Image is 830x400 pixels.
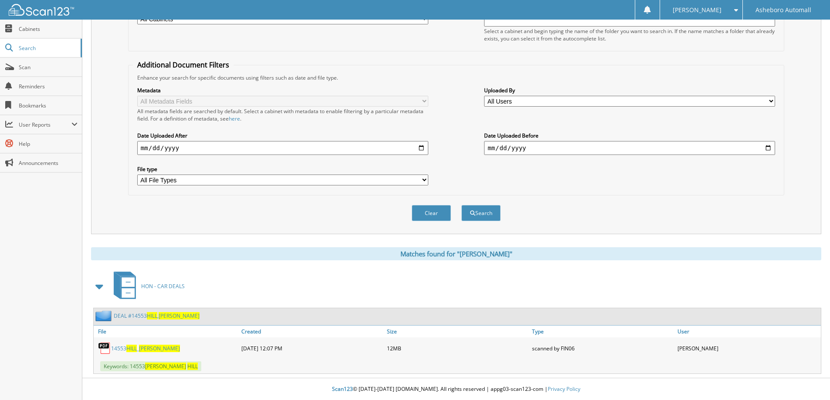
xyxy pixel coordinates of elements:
[133,60,234,70] legend: Additional Document Filters
[239,339,385,357] div: [DATE] 12:07 PM
[19,25,78,33] span: Cabinets
[530,326,675,337] a: Type
[133,74,779,81] div: Enhance your search for specific documents using filters such as date and file type.
[98,342,111,355] img: PDF.png
[137,132,428,139] label: Date Uploaded After
[461,205,501,221] button: Search
[19,64,78,71] span: Scan
[484,141,775,155] input: end
[19,159,78,167] span: Announcements
[94,326,239,337] a: File
[548,385,580,393] a: Privacy Policy
[91,247,821,260] div: Matches found for "[PERSON_NAME]"
[139,345,180,352] span: [PERSON_NAME]
[19,140,78,148] span: Help
[95,310,114,321] img: folder2.png
[229,115,240,122] a: here
[19,102,78,109] span: Bookmarks
[19,121,71,128] span: User Reports
[137,87,428,94] label: Metadata
[675,339,821,357] div: [PERSON_NAME]
[673,7,722,13] span: [PERSON_NAME]
[9,4,74,16] img: scan123-logo-white.svg
[412,205,451,221] button: Clear
[111,345,180,352] a: 14553HILL_[PERSON_NAME]
[484,27,775,42] div: Select a cabinet and begin typing the name of the folder you want to search in. If the name match...
[159,312,200,319] span: [PERSON_NAME]
[187,363,198,370] span: HILL
[100,361,201,371] span: Keywords: 14553
[137,108,428,122] div: All metadata fields are searched by default. Select a cabinet with metadata to enable filtering b...
[137,141,428,155] input: start
[332,385,353,393] span: Scan123
[530,339,675,357] div: scanned by FIN06
[141,282,185,290] span: HON - CAR DEALS
[484,87,775,94] label: Uploaded By
[786,358,830,400] iframe: Chat Widget
[19,44,76,52] span: Search
[126,345,137,352] span: HILL
[137,165,428,173] label: File type
[145,363,186,370] span: [PERSON_NAME]
[675,326,821,337] a: User
[239,326,385,337] a: Created
[82,379,830,400] div: © [DATE]-[DATE] [DOMAIN_NAME]. All rights reserved | appg03-scan123-com |
[114,312,200,319] a: DEAL #14553HILL,[PERSON_NAME]
[385,326,530,337] a: Size
[147,312,157,319] span: HILL
[755,7,811,13] span: Asheboro Automall
[385,339,530,357] div: 12MB
[108,269,185,303] a: HON - CAR DEALS
[484,132,775,139] label: Date Uploaded Before
[19,83,78,90] span: Reminders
